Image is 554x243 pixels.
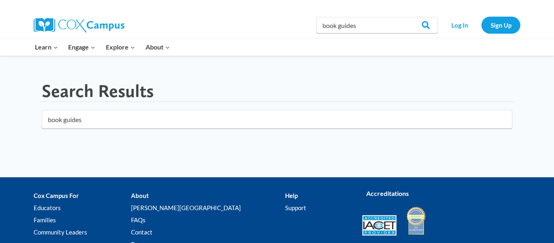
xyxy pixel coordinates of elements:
[42,110,512,129] input: Search for...
[362,215,397,236] img: Accredited IACET® Provider
[481,17,520,33] a: Sign Up
[106,42,135,52] span: Explore
[146,42,170,52] span: About
[42,80,154,102] h1: Search Results
[316,17,438,33] input: Search Cox Campus
[34,18,125,32] img: Cox Campus
[406,206,426,236] img: IDA Accredited
[34,214,131,226] a: Families
[68,42,95,52] span: Engage
[131,226,285,238] a: Contact
[131,214,285,226] a: FAQs
[442,17,477,33] a: Log In
[131,202,285,214] a: [PERSON_NAME][GEOGRAPHIC_DATA]
[366,189,409,197] strong: Accreditations
[34,202,131,214] a: Educators
[30,39,175,56] nav: Primary Navigation
[35,42,58,52] span: Learn
[34,226,131,238] a: Community Leaders
[442,17,520,33] nav: Secondary Navigation
[285,202,350,214] a: Support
